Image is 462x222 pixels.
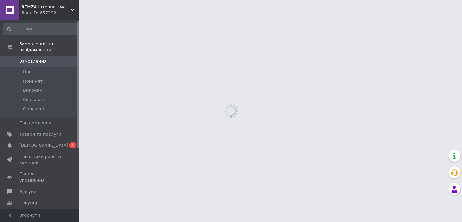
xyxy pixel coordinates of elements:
[19,142,68,148] span: [DEMOGRAPHIC_DATA]
[23,97,46,103] span: Скасовані
[22,10,79,16] div: Ваш ID: 657292
[19,120,51,126] span: Повідомлення
[22,4,71,10] span: REMZA інтернет-магазин запчастин для побутової техніки
[19,41,79,53] span: Замовлення та повідомлення
[69,142,76,148] span: 1
[19,200,37,206] span: Покупці
[19,131,61,137] span: Товари та послуги
[23,69,33,75] span: Нові
[19,154,61,166] span: Показники роботи компанії
[23,106,44,112] span: Оплачені
[23,87,44,93] span: Виконані
[23,78,44,84] span: Прийняті
[19,58,47,64] span: Замовлення
[19,171,61,183] span: Панель управління
[19,189,36,194] span: Відгуки
[3,23,78,35] input: Пошук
